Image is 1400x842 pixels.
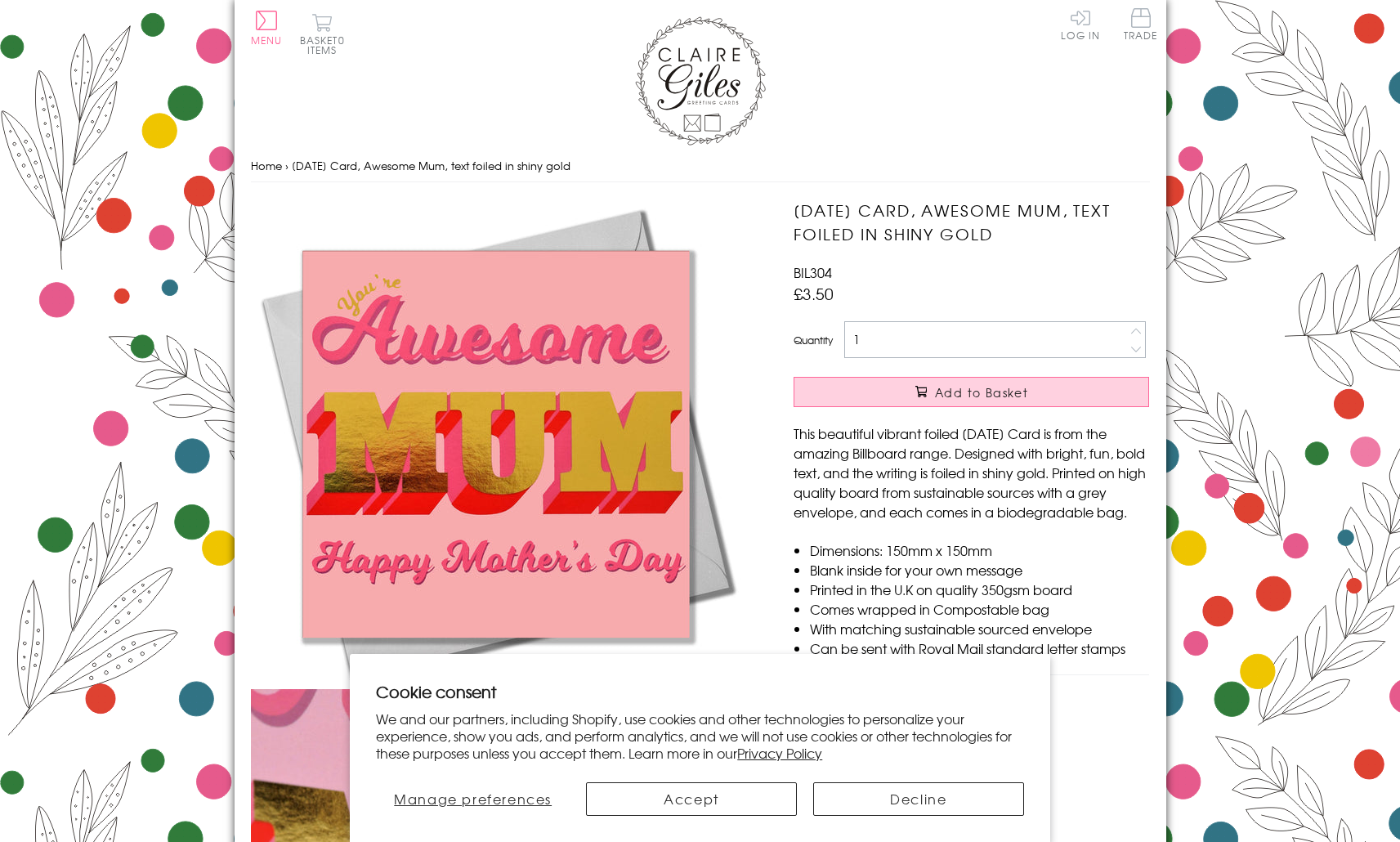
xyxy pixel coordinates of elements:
img: Mother's Day Card, Awesome Mum, text foiled in shiny gold [251,199,741,689]
button: Manage preferences [376,782,570,816]
span: Manage preferences [394,789,552,808]
label: Quantity [794,333,833,347]
p: We and our partners, including Shopify, use cookies and other technologies to personalize your ex... [376,710,1024,761]
a: Privacy Policy [737,743,822,763]
span: Menu [251,33,283,47]
button: Menu [251,11,283,45]
span: 0 items [307,33,345,57]
button: Decline [813,782,1024,816]
img: Claire Giles Greetings Cards [635,16,766,146]
span: [DATE] Card, Awesome Mum, text foiled in shiny gold [292,158,570,173]
li: With matching sustainable sourced envelope [810,619,1149,638]
span: £3.50 [794,282,834,305]
h1: [DATE] Card, Awesome Mum, text foiled in shiny gold [794,199,1149,246]
span: Add to Basket [935,384,1028,401]
li: Printed in the U.K on quality 350gsm board [810,580,1149,599]
span: BIL304 [794,262,832,282]
a: Trade [1124,8,1158,43]
span: › [285,158,288,173]
li: Comes wrapped in Compostable bag [810,599,1149,619]
button: Add to Basket [794,377,1149,407]
li: Can be sent with Royal Mail standard letter stamps [810,638,1149,658]
li: Blank inside for your own message [810,560,1149,580]
a: Home [251,158,282,173]
span: Trade [1124,8,1158,40]
p: This beautiful vibrant foiled [DATE] Card is from the amazing Billboard range. Designed with brig... [794,423,1149,522]
a: Log In [1061,8,1100,40]
li: Dimensions: 150mm x 150mm [810,540,1149,560]
h2: Cookie consent [376,680,1024,703]
button: Basket0 items [300,13,345,55]
nav: breadcrumbs [251,150,1150,183]
button: Accept [586,782,797,816]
